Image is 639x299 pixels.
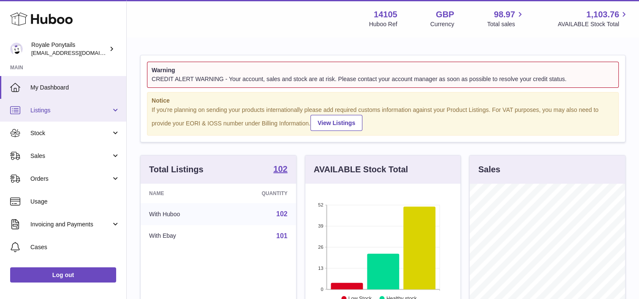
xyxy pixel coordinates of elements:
[436,9,454,20] strong: GBP
[494,9,515,20] span: 98.97
[586,9,619,20] span: 1,103.76
[487,20,525,28] span: Total sales
[273,165,287,173] strong: 102
[152,97,614,105] strong: Notice
[149,164,204,175] h3: Total Listings
[10,267,116,283] a: Log out
[314,164,408,175] h3: AVAILABLE Stock Total
[152,66,614,74] strong: Warning
[141,225,223,247] td: With Ebay
[276,232,288,239] a: 101
[10,43,23,55] img: qphill92@gmail.com
[318,223,323,228] text: 39
[152,75,614,83] div: CREDIT ALERT WARNING - Your account, sales and stock are at risk. Please contact your account man...
[430,20,454,28] div: Currency
[30,106,111,114] span: Listings
[30,220,111,228] span: Invoicing and Payments
[30,243,120,251] span: Cases
[223,184,296,203] th: Quantity
[31,41,107,57] div: Royale Ponytails
[276,210,288,217] a: 102
[478,164,500,175] h3: Sales
[321,287,323,292] text: 0
[31,49,124,56] span: [EMAIL_ADDRESS][DOMAIN_NAME]
[318,266,323,271] text: 13
[487,9,525,28] a: 98.97 Total sales
[141,203,223,225] td: With Huboo
[557,20,629,28] span: AVAILABLE Stock Total
[318,202,323,207] text: 52
[310,115,362,131] a: View Listings
[273,165,287,175] a: 102
[30,198,120,206] span: Usage
[152,106,614,131] div: If you're planning on sending your products internationally please add required customs informati...
[30,152,111,160] span: Sales
[141,184,223,203] th: Name
[318,245,323,250] text: 26
[557,9,629,28] a: 1,103.76 AVAILABLE Stock Total
[369,20,397,28] div: Huboo Ref
[30,84,120,92] span: My Dashboard
[30,175,111,183] span: Orders
[374,9,397,20] strong: 14105
[30,129,111,137] span: Stock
